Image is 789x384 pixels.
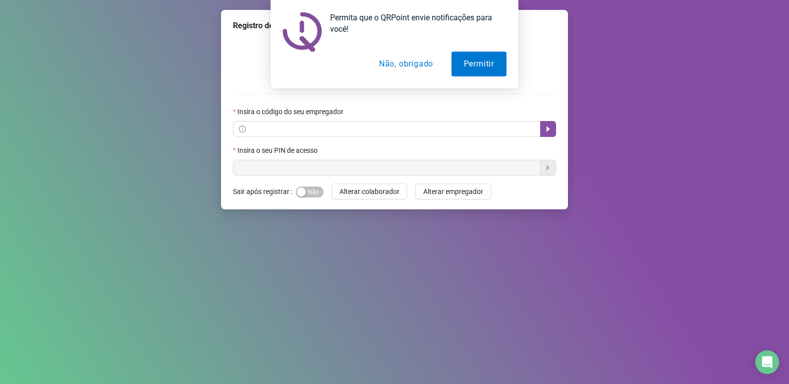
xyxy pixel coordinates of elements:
[233,184,296,199] label: Sair após registrar
[332,184,407,199] button: Alterar colaborador
[451,52,507,76] button: Permitir
[282,12,322,52] img: notification icon
[322,12,507,35] div: Permita que o QRPoint envie notificações para você!
[339,186,399,197] span: Alterar colaborador
[423,186,483,197] span: Alterar empregador
[233,106,350,117] label: Insira o código do seu empregador
[755,350,779,374] div: Open Intercom Messenger
[239,126,246,132] span: info-circle
[544,125,552,133] span: caret-right
[367,52,446,76] button: Não, obrigado
[233,145,324,156] label: Insira o seu PIN de acesso
[415,184,491,199] button: Alterar empregador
